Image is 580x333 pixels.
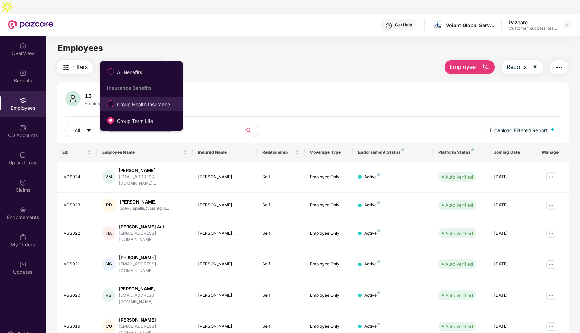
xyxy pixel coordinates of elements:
div: VGS023 [64,202,91,208]
div: [DATE] [494,292,531,299]
img: manageButton [545,321,556,332]
div: Employee Only [310,230,347,237]
span: Group Term Life [114,117,156,125]
button: Allcaret-down [65,124,107,137]
img: svg+xml;base64,PHN2ZyBpZD0iRW1wbG95ZWVzIiB4bWxucz0iaHR0cDovL3d3dy53My5vcmcvMjAwMC9zdmciIHdpZHRoPS... [19,97,26,104]
img: svg+xml;base64,PHN2ZyBpZD0iSGVscC0zMngzMiIgeG1sbnM9Imh0dHA6Ly93d3cudzMub3JnLzIwMDAvc3ZnIiB3aWR0aD... [385,22,392,29]
div: Employee Only [310,202,347,208]
div: Self [262,230,299,237]
img: svg+xml;base64,PHN2ZyBpZD0iTXlfT3JkZXJzIiBkYXRhLW5hbWU9Ik15IE9yZGVycyIgeG1sbnM9Imh0dHA6Ly93d3cudz... [19,234,26,241]
div: Active [364,261,380,268]
div: VGS021 [64,261,91,268]
div: [DATE] [494,174,531,180]
img: svg+xml;base64,PHN2ZyBpZD0iVXBsb2FkX0xvZ3MiIGRhdGEtbmFtZT0iVXBsb2FkIExvZ3MiIHhtbG5zPSJodHRwOi8vd3... [19,152,26,159]
th: EID [57,143,97,162]
div: Active [364,202,380,208]
span: All Benefits [114,69,145,76]
th: Employee Name [97,143,193,162]
button: Reportscaret-down [502,60,543,74]
button: Filters [57,60,93,74]
button: Download Filtered Report [485,124,560,137]
img: svg+xml;base64,PHN2ZyB4bWxucz0iaHR0cDovL3d3dy53My5vcmcvMjAwMC9zdmciIHdpZHRoPSI4IiBoZWlnaHQ9IjgiIH... [471,148,474,151]
div: Customer_success_team_lead [509,26,557,31]
div: Self [262,174,299,180]
div: [PERSON_NAME] Aut... [119,224,187,230]
div: Auto Verified [445,201,473,208]
div: Self [262,202,299,208]
span: Download Filtered Report [490,127,548,134]
div: RS [102,288,115,302]
div: [PERSON_NAME] [119,286,187,292]
img: svg+xml;base64,PHN2ZyBpZD0iQ0RfQWNjb3VudHMiIGRhdGEtbmFtZT0iQ0QgQWNjb3VudHMiIHhtbG5zPSJodHRwOi8vd3... [19,124,26,131]
div: VGS022 [64,230,91,237]
div: [PERSON_NAME] [198,261,251,268]
span: Reports [507,63,527,71]
img: svg+xml;base64,PHN2ZyBpZD0iRW5kb3JzZW1lbnRzIiB4bWxucz0iaHR0cDovL3d3dy53My5vcmcvMjAwMC9zdmciIHdpZH... [19,206,26,213]
div: Active [364,174,380,180]
img: svg+xml;base64,PHN2ZyB4bWxucz0iaHR0cDovL3d3dy53My5vcmcvMjAwMC9zdmciIHdpZHRoPSI4IiBoZWlnaHQ9IjgiIH... [377,260,380,263]
div: VGS024 [64,174,91,180]
img: svg+xml;base64,PHN2ZyB4bWxucz0iaHR0cDovL3d3dy53My5vcmcvMjAwMC9zdmciIHdpZHRoPSIyNCIgaGVpZ2h0PSIyNC... [555,63,563,72]
div: [PERSON_NAME] [120,199,169,205]
div: Active [364,292,380,299]
img: svg+xml;base64,PHN2ZyBpZD0iQ2xhaW0iIHhtbG5zPSJodHRwOi8vd3d3LnczLm9yZy8yMDAwL3N2ZyIgd2lkdGg9IjIwIi... [19,179,26,186]
span: All [75,127,80,134]
div: Active [364,230,380,237]
div: Pazcare [509,19,557,26]
div: Employees [83,101,110,106]
img: svg+xml;base64,PHN2ZyB4bWxucz0iaHR0cDovL3d3dy53My5vcmcvMjAwMC9zdmciIHdpZHRoPSI4IiBoZWlnaHQ9IjgiIH... [377,323,380,325]
th: Relationship [257,143,305,162]
div: Auto Verified [445,292,473,299]
div: [PERSON_NAME] ... [198,230,251,237]
div: Platform Status [438,150,483,155]
div: Self [262,323,299,330]
div: Employee Only [310,292,347,299]
img: svg+xml;base64,PHN2ZyB4bWxucz0iaHR0cDovL3d3dy53My5vcmcvMjAwMC9zdmciIHdpZHRoPSIyNCIgaGVpZ2h0PSIyNC... [62,63,70,72]
div: Auto Verified [445,173,473,180]
img: IMG_8296.jpg [433,22,443,29]
div: [EMAIL_ADDRESS][DOMAIN_NAME]... [119,292,187,305]
span: caret-down [532,64,538,70]
img: manageButton [545,200,556,211]
span: Group Health Insurance [114,101,173,108]
div: Auto Verified [445,323,473,330]
img: svg+xml;base64,PHN2ZyB4bWxucz0iaHR0cDovL3d3dy53My5vcmcvMjAwMC9zdmciIHdpZHRoPSI4IiBoZWlnaHQ9IjgiIH... [377,229,380,232]
th: Coverage Type [305,143,353,162]
img: svg+xml;base64,PHN2ZyB4bWxucz0iaHR0cDovL3d3dy53My5vcmcvMjAwMC9zdmciIHdpZHRoPSI4IiBoZWlnaHQ9IjgiIH... [377,291,380,294]
th: Manage [536,143,569,162]
div: [DATE] [494,323,531,330]
img: New Pazcare Logo [8,20,53,29]
div: Self [262,261,299,268]
img: svg+xml;base64,PHN2ZyBpZD0iSG9tZSIgeG1sbnM9Imh0dHA6Ly93d3cudzMub3JnLzIwMDAvc3ZnIiB3aWR0aD0iMjAiIG... [19,42,26,49]
div: pdevulapalli@voiantgro... [120,205,169,212]
img: svg+xml;base64,PHN2ZyBpZD0iQmVuZWZpdHMiIHhtbG5zPSJodHRwOi8vd3d3LnczLm9yZy8yMDAwL3N2ZyIgd2lkdGg9Ij... [19,70,26,76]
th: Joining Date [488,143,536,162]
div: HA [102,226,115,240]
div: NG [102,258,115,271]
div: PD [102,198,116,212]
div: [EMAIL_ADDRESS][DOMAIN_NAME] [119,230,187,243]
div: [PERSON_NAME] [198,323,251,330]
div: [PERSON_NAME] [198,174,251,180]
span: caret-down [86,128,91,134]
img: svg+xml;base64,PHN2ZyB4bWxucz0iaHR0cDovL3d3dy53My5vcmcvMjAwMC9zdmciIHhtbG5zOnhsaW5rPSJodHRwOi8vd3... [481,63,489,72]
img: svg+xml;base64,PHN2ZyB4bWxucz0iaHR0cDovL3d3dy53My5vcmcvMjAwMC9zdmciIHdpZHRoPSI4IiBoZWlnaHQ9IjgiIH... [401,148,404,151]
img: svg+xml;base64,PHN2ZyB4bWxucz0iaHR0cDovL3d3dy53My5vcmcvMjAwMC9zdmciIHhtbG5zOnhsaW5rPSJodHRwOi8vd3... [551,128,554,132]
img: svg+xml;base64,PHN2ZyBpZD0iVXBkYXRlZCIgeG1sbnM9Imh0dHA6Ly93d3cudzMub3JnLzIwMDAvc3ZnIiB3aWR0aD0iMj... [19,261,26,268]
span: Employee [450,63,476,71]
div: [DATE] [494,261,531,268]
div: [DATE] [494,202,531,208]
div: [EMAIL_ADDRESS][DOMAIN_NAME] [119,261,187,274]
div: VGS020 [64,292,91,299]
div: [PERSON_NAME] [198,202,251,208]
div: Self [262,292,299,299]
div: VGS019 [64,323,91,330]
span: Filters [72,63,88,71]
div: [PERSON_NAME] [119,317,187,323]
div: Employee Only [310,174,347,180]
img: manageButton [545,228,556,239]
img: svg+xml;base64,PHN2ZyB4bWxucz0iaHR0cDovL3d3dy53My5vcmcvMjAwMC9zdmciIHdpZHRoPSI4IiBoZWlnaHQ9IjgiIH... [377,173,380,176]
span: Relationship [262,150,294,155]
img: manageButton [545,290,556,301]
div: Auto Verified [445,230,473,237]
